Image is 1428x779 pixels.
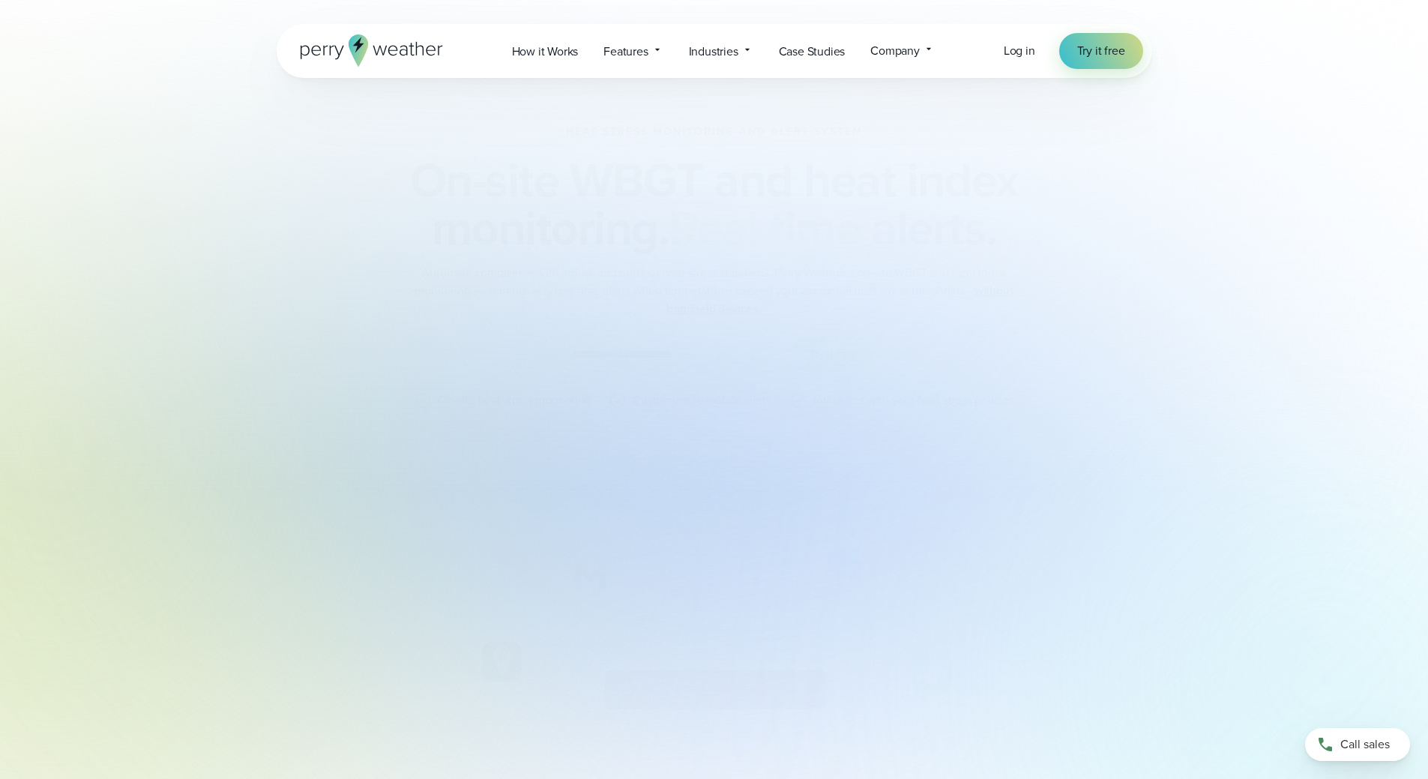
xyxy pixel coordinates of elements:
span: Features [603,43,648,61]
span: Log in [1004,42,1035,59]
span: How it Works [512,43,579,61]
a: Log in [1004,42,1035,60]
span: Company [870,42,920,60]
a: Try it free [1059,33,1143,69]
span: Call sales [1340,736,1390,754]
a: Call sales [1305,728,1410,761]
a: Case Studies [766,36,858,67]
span: Industries [689,43,738,61]
a: How it Works [499,36,591,67]
span: Case Studies [779,43,846,61]
span: Try it free [1077,42,1125,60]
